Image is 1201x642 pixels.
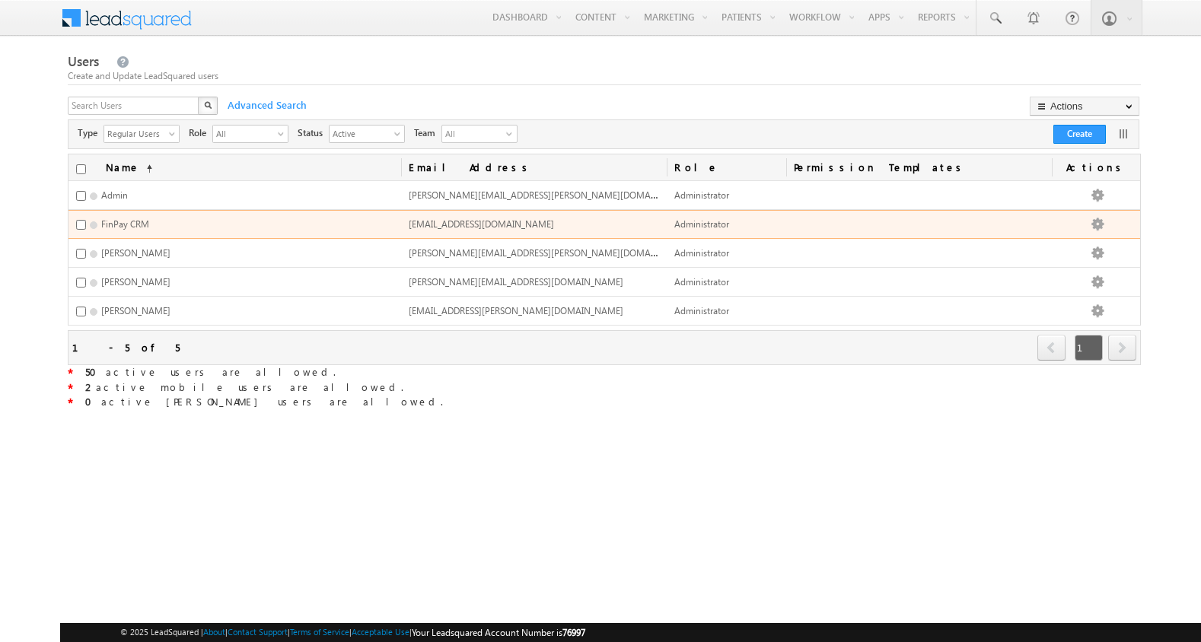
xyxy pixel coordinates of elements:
[85,365,106,378] strong: 50
[401,154,667,180] a: Email Address
[409,218,554,230] span: [EMAIL_ADDRESS][DOMAIN_NAME]
[290,627,349,637] a: Terms of Service
[213,126,276,141] span: All
[85,395,101,408] strong: 0
[1037,335,1066,361] span: prev
[72,338,180,356] div: 1 - 5 of 5
[409,246,693,259] span: [PERSON_NAME][EMAIL_ADDRESS][PERSON_NAME][DOMAIN_NAME]
[442,126,503,142] span: All
[674,218,729,230] span: Administrator
[101,189,128,201] span: Admin
[1037,336,1066,361] a: prev
[203,627,225,637] a: About
[1108,336,1136,361] a: next
[169,129,181,138] span: select
[298,126,329,140] span: Status
[394,129,406,138] span: select
[1053,125,1106,144] button: Create
[562,627,585,638] span: 76997
[204,101,212,109] img: Search
[68,52,99,70] span: Users
[101,218,149,230] span: FinPay CRM
[120,625,585,640] span: © 2025 LeadSquared | | | | |
[1075,335,1103,361] span: 1
[412,627,585,638] span: Your Leadsquared Account Number is
[330,126,392,141] span: Active
[101,247,170,259] span: [PERSON_NAME]
[98,154,160,180] a: Name
[674,305,729,316] span: Administrator
[409,188,693,201] span: [PERSON_NAME][EMAIL_ADDRESS][PERSON_NAME][DOMAIN_NAME]
[409,276,623,288] span: [PERSON_NAME][EMAIL_ADDRESS][DOMAIN_NAME]
[104,126,167,141] span: Regular Users
[352,627,409,637] a: Acceptable Use
[409,305,623,316] span: [EMAIL_ADDRESS][PERSON_NAME][DOMAIN_NAME]
[73,395,443,408] span: active [PERSON_NAME] users are allowed.
[68,97,200,115] input: Search Users
[189,126,212,140] span: Role
[674,189,729,201] span: Administrator
[68,69,1141,83] div: Create and Update LeadSquared users
[674,276,729,288] span: Administrator
[278,129,290,138] span: select
[85,365,336,378] span: active users are allowed.
[228,627,288,637] a: Contact Support
[786,154,1052,180] span: Permission Templates
[101,276,170,288] span: [PERSON_NAME]
[1052,154,1140,180] span: Actions
[78,126,104,140] span: Type
[1030,97,1139,116] button: Actions
[414,126,441,140] span: Team
[140,163,152,175] span: (sorted ascending)
[667,154,786,180] a: Role
[85,380,403,393] span: active mobile users are allowed.
[220,98,311,112] span: Advanced Search
[1108,335,1136,361] span: next
[101,305,170,316] span: [PERSON_NAME]
[674,247,729,259] span: Administrator
[85,380,96,393] strong: 2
